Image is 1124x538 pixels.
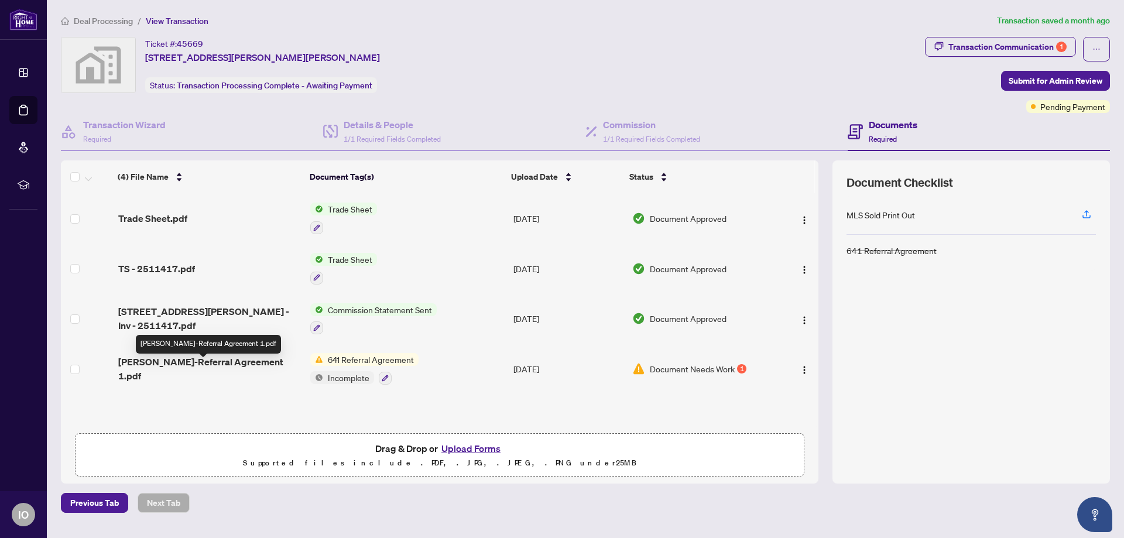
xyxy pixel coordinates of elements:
img: Logo [800,365,809,375]
span: Upload Date [511,170,558,183]
span: Trade Sheet.pdf [118,211,187,225]
span: ellipsis [1092,45,1101,53]
button: Status Icon641 Referral AgreementStatus IconIncomplete [310,353,419,385]
img: svg%3e [61,37,135,92]
span: Trade Sheet [323,203,377,215]
span: Drag & Drop or [375,441,504,456]
button: Status IconCommission Statement Sent [310,303,437,335]
p: Supported files include .PDF, .JPG, .JPEG, .PNG under 25 MB [83,456,797,470]
img: Logo [800,316,809,325]
span: home [61,17,69,25]
img: Logo [800,215,809,225]
th: Document Tag(s) [305,160,506,193]
div: 641 Referral Agreement [847,244,937,257]
span: Drag & Drop orUpload FormsSupported files include .PDF, .JPG, .JPEG, .PNG under25MB [76,434,804,477]
span: Document Checklist [847,174,953,191]
img: Document Status [632,312,645,325]
article: Transaction saved a month ago [997,14,1110,28]
img: Status Icon [310,353,323,366]
span: Incomplete [323,371,374,384]
h4: Commission [603,118,700,132]
span: Submit for Admin Review [1009,71,1102,90]
button: Submit for Admin Review [1001,71,1110,91]
img: Status Icon [310,303,323,316]
span: Trade Sheet [323,253,377,266]
button: Next Tab [138,493,190,513]
li: / [138,14,141,28]
button: Logo [795,259,814,278]
img: Status Icon [310,203,323,215]
span: [STREET_ADDRESS][PERSON_NAME][PERSON_NAME] [145,50,380,64]
img: logo [9,9,37,30]
h4: Transaction Wizard [83,118,166,132]
button: Status IconTrade Sheet [310,253,377,285]
img: Logo [800,265,809,275]
td: [DATE] [509,344,628,394]
img: Document Status [632,362,645,375]
span: Status [629,170,653,183]
h4: Details & People [344,118,441,132]
span: Transaction Processing Complete - Awaiting Payment [177,80,372,91]
span: Document Approved [650,212,727,225]
div: Status: [145,77,377,93]
span: 1/1 Required Fields Completed [344,135,441,143]
div: 1 [737,364,746,373]
td: [DATE] [509,193,628,244]
span: Deal Processing [74,16,133,26]
div: Ticket #: [145,37,203,50]
img: Document Status [632,212,645,225]
button: Logo [795,359,814,378]
button: Previous Tab [61,493,128,513]
span: Pending Payment [1040,100,1105,113]
span: [STREET_ADDRESS][PERSON_NAME] - Inv - 2511417.pdf [118,304,301,333]
span: 1/1 Required Fields Completed [603,135,700,143]
th: Status [625,160,773,193]
span: 45669 [177,39,203,49]
span: [PERSON_NAME]-Referral Agreement 1.pdf [118,355,301,383]
td: [DATE] [509,294,628,344]
span: TS - 2511417.pdf [118,262,195,276]
span: Commission Statement Sent [323,303,437,316]
th: Upload Date [506,160,625,193]
button: Upload Forms [438,441,504,456]
span: Document Approved [650,262,727,275]
div: 1 [1056,42,1067,52]
div: MLS Sold Print Out [847,208,915,221]
button: Logo [795,309,814,328]
span: View Transaction [146,16,208,26]
img: Status Icon [310,253,323,266]
span: IO [18,506,29,523]
h4: Documents [869,118,917,132]
span: Document Approved [650,312,727,325]
span: Previous Tab [70,494,119,512]
span: 641 Referral Agreement [323,353,419,366]
button: Open asap [1077,497,1112,532]
button: Status IconTrade Sheet [310,203,377,234]
span: (4) File Name [118,170,169,183]
span: Required [869,135,897,143]
span: Document Needs Work [650,362,735,375]
div: Transaction Communication [948,37,1067,56]
button: Transaction Communication1 [925,37,1076,57]
td: [DATE] [509,244,628,294]
span: Required [83,135,111,143]
th: (4) File Name [113,160,305,193]
img: Status Icon [310,371,323,384]
div: [PERSON_NAME]-Referral Agreement 1.pdf [136,335,281,354]
button: Logo [795,209,814,228]
img: Document Status [632,262,645,275]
